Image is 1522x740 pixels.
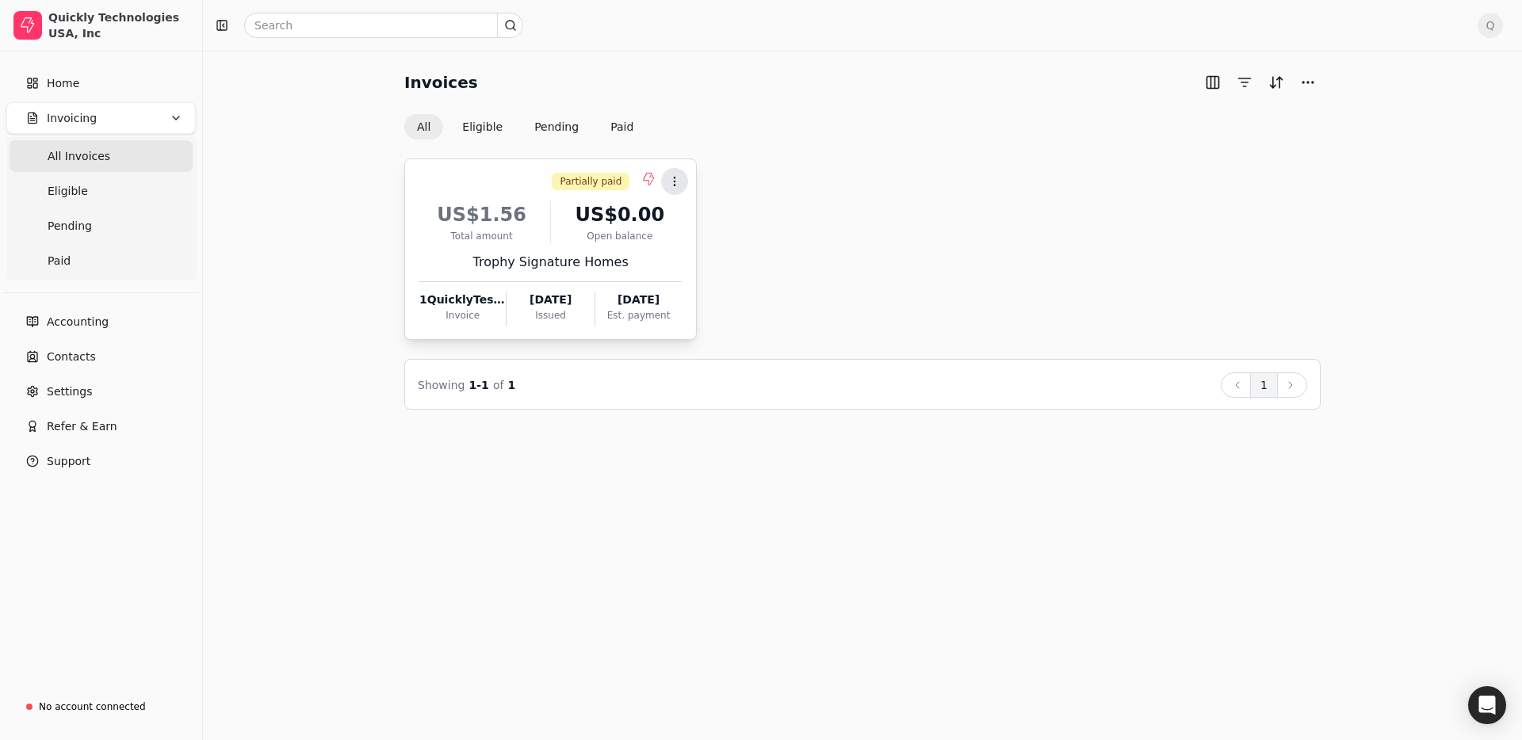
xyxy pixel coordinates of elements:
span: 1 - 1 [469,379,489,391]
button: Eligible [449,114,515,139]
span: of [493,379,504,391]
div: Quickly Technologies USA, Inc [48,10,189,41]
div: Est. payment [595,308,682,322]
div: [DATE] [595,292,682,308]
div: Open balance [557,229,682,243]
a: Accounting [6,306,196,338]
button: Paid [598,114,646,139]
button: Support [6,445,196,477]
button: Invoicing [6,102,196,134]
button: All [404,114,443,139]
span: Pending [48,218,92,235]
div: Total amount [419,229,544,243]
span: Showing [418,379,465,391]
a: Contacts [6,341,196,372]
div: 1QuicklyTest082625 [419,292,506,308]
input: Search [244,13,523,38]
span: Refer & Earn [47,418,117,435]
button: Sort [1264,70,1289,95]
div: US$1.56 [419,200,544,229]
span: 1 [508,379,516,391]
button: 1 [1250,372,1278,398]
div: Open Intercom Messenger [1468,686,1506,724]
button: Pending [522,114,591,139]
a: Eligible [10,175,193,207]
div: Invoice filter options [404,114,646,139]
div: [DATE] [507,292,594,308]
span: Support [47,453,90,470]
span: Accounting [47,314,109,330]
div: No account connected [39,700,146,714]
div: Trophy Signature Homes [419,253,682,272]
span: All Invoices [48,148,110,165]
span: Invoicing [47,110,97,127]
div: Issued [507,308,594,322]
button: More [1295,70,1321,95]
div: Invoice [419,308,506,322]
button: Q [1478,13,1503,38]
span: Home [47,75,79,92]
a: No account connected [6,692,196,721]
span: Contacts [47,349,96,365]
div: US$0.00 [557,200,682,229]
span: Eligible [48,183,88,200]
a: Pending [10,210,193,242]
h2: Invoices [404,70,478,95]
a: Paid [10,245,193,277]
span: Paid [48,253,71,269]
button: Refer & Earn [6,410,196,442]
span: Settings [47,383,92,400]
a: Settings [6,376,196,407]
a: All Invoices [10,140,193,172]
span: Partially paid [560,174,621,189]
a: Home [6,67,196,99]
